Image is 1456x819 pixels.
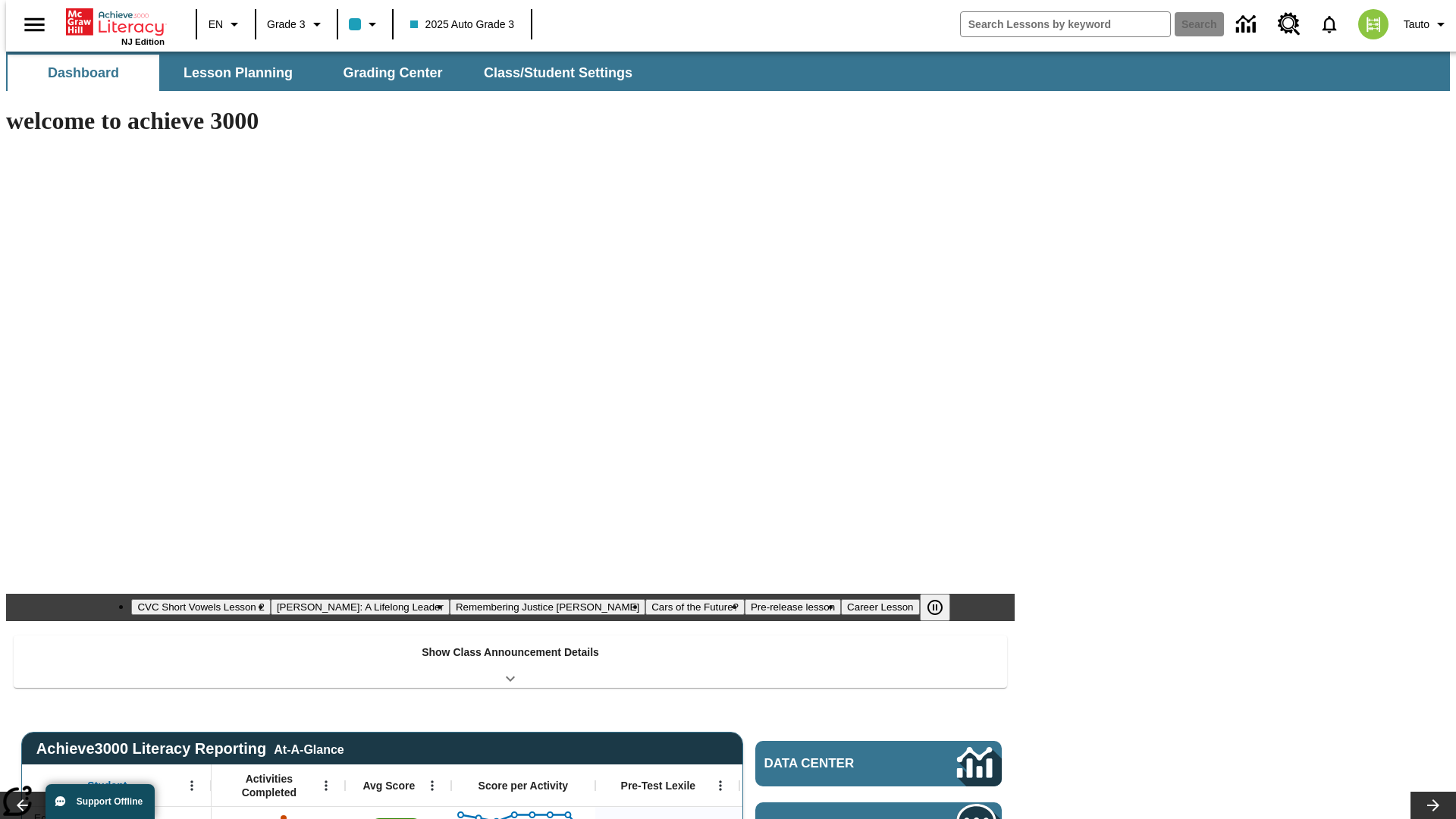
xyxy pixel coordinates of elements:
span: Lesson Planning [184,64,293,82]
button: Slide 4 Cars of the Future? [645,599,745,615]
button: Pause [920,594,950,621]
span: Avg Score [362,779,415,792]
button: Lesson Planning [162,55,314,91]
span: 2025 Auto Grade 3 [410,17,515,33]
h1: welcome to achieve 3000 [6,107,1015,135]
button: Select a new avatar [1349,5,1398,44]
button: Open Menu [180,774,203,797]
button: Language: EN, Select a language [202,11,250,38]
a: Notifications [1310,5,1349,44]
div: SubNavbar [6,52,1450,91]
div: Show Class Announcement Details [14,635,1007,688]
button: Open Menu [315,774,337,797]
button: Slide 5 Pre-release lesson [745,599,841,615]
a: Home [66,7,165,37]
button: Grading Center [317,55,469,91]
span: Achieve3000 Literacy Reporting [36,740,344,758]
a: Data Center [1227,4,1269,45]
span: EN [209,17,223,33]
button: Grade: Grade 3, Select a grade [261,11,332,38]
p: Show Class Announcement Details [422,645,599,661]
img: avatar image [1358,9,1389,39]
button: Slide 1 CVC Short Vowels Lesson 2 [131,599,270,615]
span: Class/Student Settings [484,64,632,82]
button: Open Menu [421,774,444,797]
button: Dashboard [8,55,159,91]
button: Lesson carousel, Next [1410,792,1456,819]
button: Slide 3 Remembering Justice O'Connor [450,599,645,615]
div: At-A-Glance [274,740,344,757]
button: Class/Student Settings [472,55,645,91]
span: Support Offline [77,796,143,807]
a: Data Center [755,741,1002,786]
button: Slide 6 Career Lesson [841,599,919,615]
button: Open Menu [709,774,732,797]
span: Activities Completed [219,772,319,799]
a: Resource Center, Will open in new tab [1269,4,1310,45]
button: Class color is light blue. Change class color [343,11,388,38]
input: search field [961,12,1170,36]
button: Slide 2 Dianne Feinstein: A Lifelong Leader [271,599,450,615]
button: Profile/Settings [1398,11,1456,38]
span: Data Center [764,756,906,771]
span: NJ Edition [121,37,165,46]
div: Pause [920,594,965,621]
div: SubNavbar [6,55,646,91]
button: Open side menu [12,2,57,47]
span: Score per Activity [479,779,569,792]
span: Tauto [1404,17,1429,33]
span: Dashboard [48,64,119,82]
div: Home [66,5,165,46]
span: Pre-Test Lexile [621,779,696,792]
span: Grade 3 [267,17,306,33]
span: Student [87,779,127,792]
button: Support Offline [45,784,155,819]
span: Grading Center [343,64,442,82]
